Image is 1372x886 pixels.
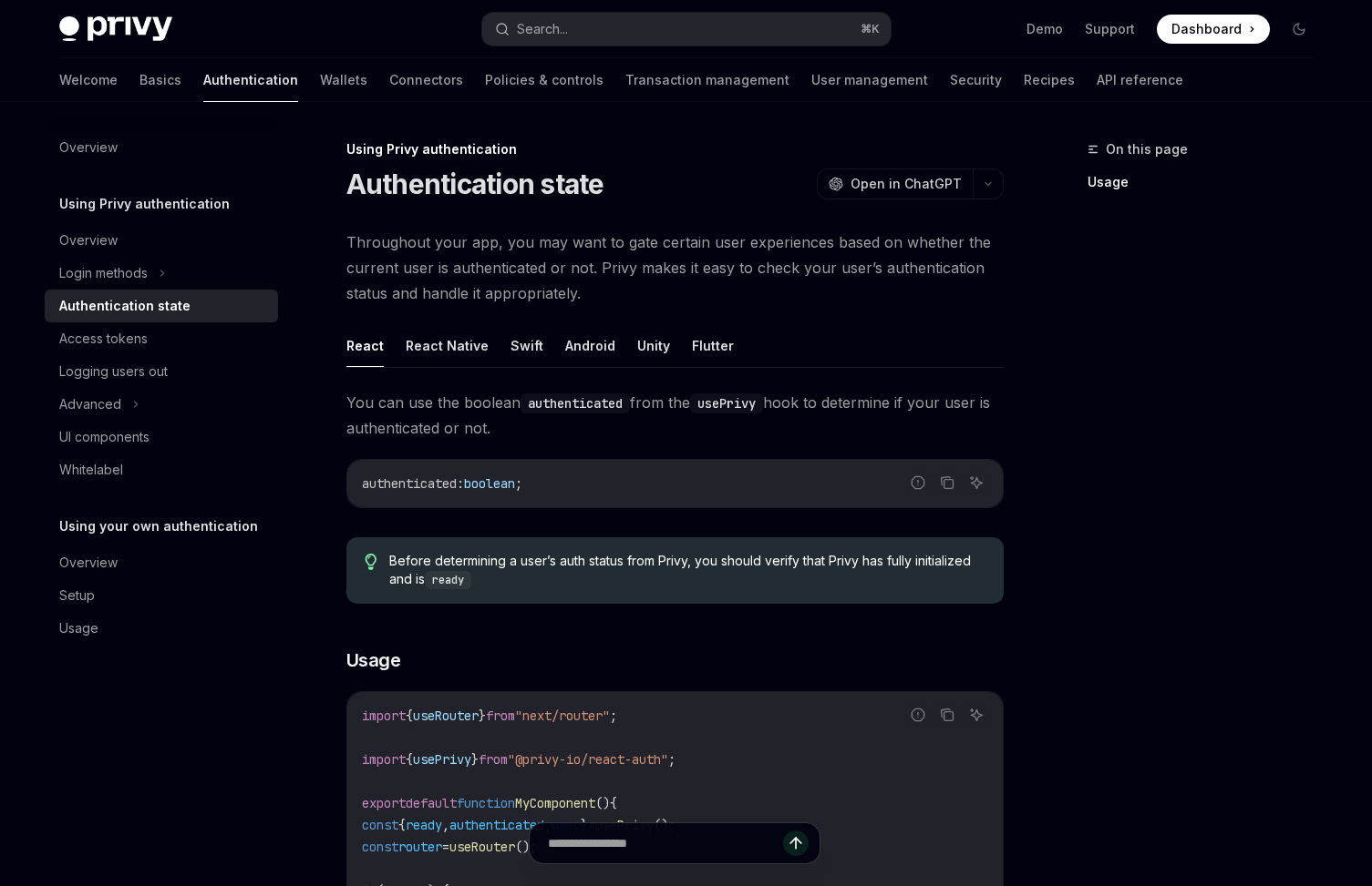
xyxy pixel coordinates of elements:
[59,426,150,448] div: UI components
[479,751,508,768] span: from
[59,193,230,215] h5: Using Privy authentication
[521,393,630,413] code: authenticated
[346,229,1004,306] span: Throughout your app, you may want to gate certain user experiences based on whether the current u...
[1024,58,1075,102] a: Recipes
[346,168,604,200] h1: Authentication state
[610,795,617,811] span: {
[965,703,988,727] button: Ask AI
[59,515,258,537] h5: Using your own authentication
[783,830,809,856] button: Send message
[362,708,406,724] span: import
[508,751,668,768] span: "@privy-io/react-auth"
[1157,15,1270,44] a: Dashboard
[515,795,595,811] span: MyComponent
[906,703,930,727] button: Report incorrect code
[389,58,463,102] a: Connectors
[365,554,377,570] svg: Tip
[457,795,515,811] span: function
[59,262,148,284] div: Login methods
[406,324,489,367] button: React Native
[398,817,406,833] span: {
[690,393,763,413] code: usePrivy
[59,585,95,606] div: Setup
[515,708,610,724] span: "next/router"
[45,453,278,486] a: Whitelabel
[45,612,278,645] a: Usage
[346,324,384,367] button: React
[59,229,118,251] div: Overview
[346,647,401,673] span: Usage
[479,708,486,724] span: }
[346,140,1004,158] div: Using Privy authentication
[906,471,930,494] button: Report incorrect code
[517,18,568,40] div: Search...
[59,16,172,42] img: dark logo
[320,58,367,102] a: Wallets
[552,817,581,833] span: user
[442,817,449,833] span: ,
[45,421,278,453] a: UI components
[511,324,543,367] button: Swift
[457,475,464,492] span: :
[654,817,676,833] span: ();
[45,131,278,164] a: Overview
[637,324,670,367] button: Unity
[45,579,278,612] a: Setup
[935,703,959,727] button: Copy the contents from the code block
[544,817,552,833] span: ,
[59,361,168,382] div: Logging users out
[45,546,278,579] a: Overview
[548,823,783,863] input: Ask a question...
[449,817,544,833] span: authenticated
[346,390,1004,441] span: You can use the boolean from the hook to determine if your user is authenticated or not.
[139,58,181,102] a: Basics
[59,459,123,481] div: Whitelabel
[595,817,654,833] span: usePrivy
[45,355,278,388] a: Logging users out
[362,751,406,768] span: import
[59,58,118,102] a: Welcome
[1106,138,1188,160] span: On this page
[413,751,471,768] span: usePrivy
[471,751,479,768] span: }
[362,795,406,811] span: export
[45,257,278,290] button: Login methods
[935,471,959,494] button: Copy the contents from the code block
[362,817,398,833] span: const
[362,475,457,492] span: authenticated
[1085,20,1135,38] a: Support
[595,795,610,811] span: ()
[486,708,515,724] span: from
[1026,20,1063,38] a: Demo
[965,471,988,494] button: Ask AI
[59,617,98,639] div: Usage
[389,552,985,589] span: Before determining a user’s auth status from Privy, you should verify that Privy has fully initia...
[950,58,1002,102] a: Security
[45,388,278,421] button: Advanced
[464,475,515,492] span: boolean
[668,751,676,768] span: ;
[59,137,118,158] div: Overview
[588,817,595,833] span: =
[203,58,298,102] a: Authentication
[59,552,118,574] div: Overview
[861,22,880,36] span: ⌘ K
[581,817,588,833] span: }
[425,571,471,589] code: ready
[1097,58,1183,102] a: API reference
[1171,20,1242,38] span: Dashboard
[565,324,615,367] button: Android
[811,58,928,102] a: User management
[406,708,413,724] span: {
[515,475,522,492] span: ;
[485,58,603,102] a: Policies & controls
[692,324,734,367] button: Flutter
[1088,168,1328,197] a: Usage
[1284,15,1314,44] button: Toggle dark mode
[45,224,278,257] a: Overview
[413,708,479,724] span: useRouter
[45,322,278,355] a: Access tokens
[406,795,457,811] span: default
[625,58,789,102] a: Transaction management
[610,708,617,724] span: ;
